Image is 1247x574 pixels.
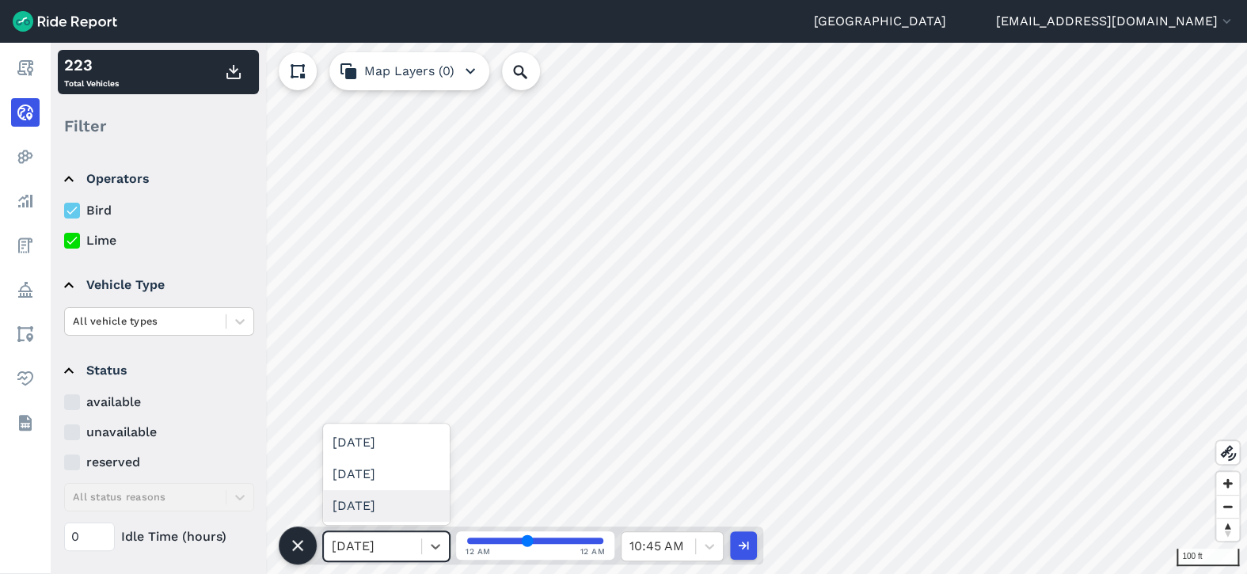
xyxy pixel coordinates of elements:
div: [DATE] [323,458,450,490]
label: unavailable [64,423,254,442]
div: Total Vehicles [64,53,119,91]
span: 12 AM [580,545,606,557]
div: [DATE] [323,427,450,458]
a: Datasets [11,409,40,437]
summary: Vehicle Type [64,263,252,307]
a: Realtime [11,98,40,127]
a: Fees [11,231,40,260]
div: Idle Time (hours) [64,523,254,551]
div: [DATE] [323,490,450,522]
label: Lime [64,231,254,250]
button: [EMAIL_ADDRESS][DOMAIN_NAME] [996,12,1234,31]
a: [GEOGRAPHIC_DATA] [814,12,946,31]
div: 100 ft [1177,549,1239,566]
label: reserved [64,453,254,472]
a: Health [11,364,40,393]
button: Map Layers (0) [329,52,489,90]
span: 12 AM [466,545,491,557]
a: Analyze [11,187,40,215]
div: Filter [58,101,259,150]
summary: Status [64,348,252,393]
button: Zoom in [1216,472,1239,495]
label: available [64,393,254,412]
label: Bird [64,201,254,220]
img: Ride Report [13,11,117,32]
a: Areas [11,320,40,348]
a: Heatmaps [11,143,40,171]
a: Policy [11,276,40,304]
button: Reset bearing to north [1216,518,1239,541]
canvas: Map [51,43,1247,574]
a: Report [11,54,40,82]
button: Zoom out [1216,495,1239,518]
div: 223 [64,53,119,77]
input: Search Location or Vehicles [502,52,565,90]
summary: Operators [64,157,252,201]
